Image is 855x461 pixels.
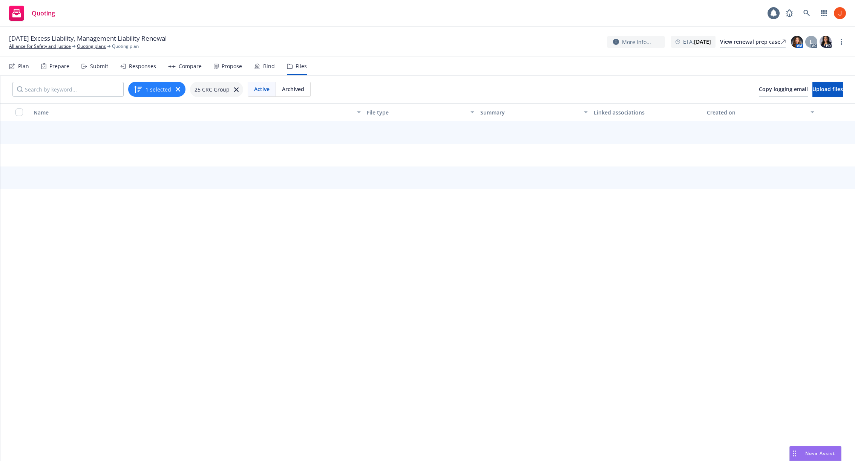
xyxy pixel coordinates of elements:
[799,6,814,21] a: Search
[759,82,808,97] button: Copy logging email
[12,82,124,97] input: Search by keyword...
[480,108,579,116] div: Summary
[129,63,156,69] div: Responses
[594,108,701,116] div: Linked associations
[812,82,843,97] button: Upload files
[607,36,665,48] button: More info...
[591,103,704,121] button: Linked associations
[683,38,711,46] span: ETA :
[34,108,352,116] div: Name
[622,38,651,46] span: More info...
[77,43,106,50] a: Quoting plans
[810,38,813,46] span: L
[179,63,202,69] div: Compare
[790,446,799,461] div: Drag to move
[18,63,29,69] div: Plan
[812,85,843,93] span: Upload files
[789,446,841,461] button: Nova Assist
[694,38,711,45] strong: [DATE]
[254,85,270,93] span: Active
[112,43,139,50] span: Quoting plan
[477,103,591,121] button: Summary
[704,103,817,121] button: Created on
[296,63,307,69] div: Files
[222,63,242,69] div: Propose
[49,63,69,69] div: Prepare
[31,103,364,121] button: Name
[759,85,808,93] span: Copy logging email
[834,7,846,19] img: photo
[32,10,55,16] span: Quoting
[282,85,304,93] span: Archived
[367,108,466,116] div: File type
[820,36,832,48] img: photo
[805,450,835,456] span: Nova Assist
[6,3,58,24] a: Quoting
[9,34,167,43] span: [DATE] Excess Liability, Management Liability Renewal
[90,63,108,69] div: Submit
[707,108,806,116] div: Created on
[195,85,230,93] span: 25 CRC Group
[720,36,786,47] div: View renewal prep case
[133,85,171,94] button: 1 selected
[9,43,71,50] a: Alliance for Safety and Justice
[837,37,846,46] a: more
[782,6,797,21] a: Report a Bug
[817,6,832,21] a: Switch app
[15,108,23,116] input: Select all
[720,36,786,48] a: View renewal prep case
[263,63,275,69] div: Bind
[364,103,477,121] button: File type
[791,36,803,48] img: photo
